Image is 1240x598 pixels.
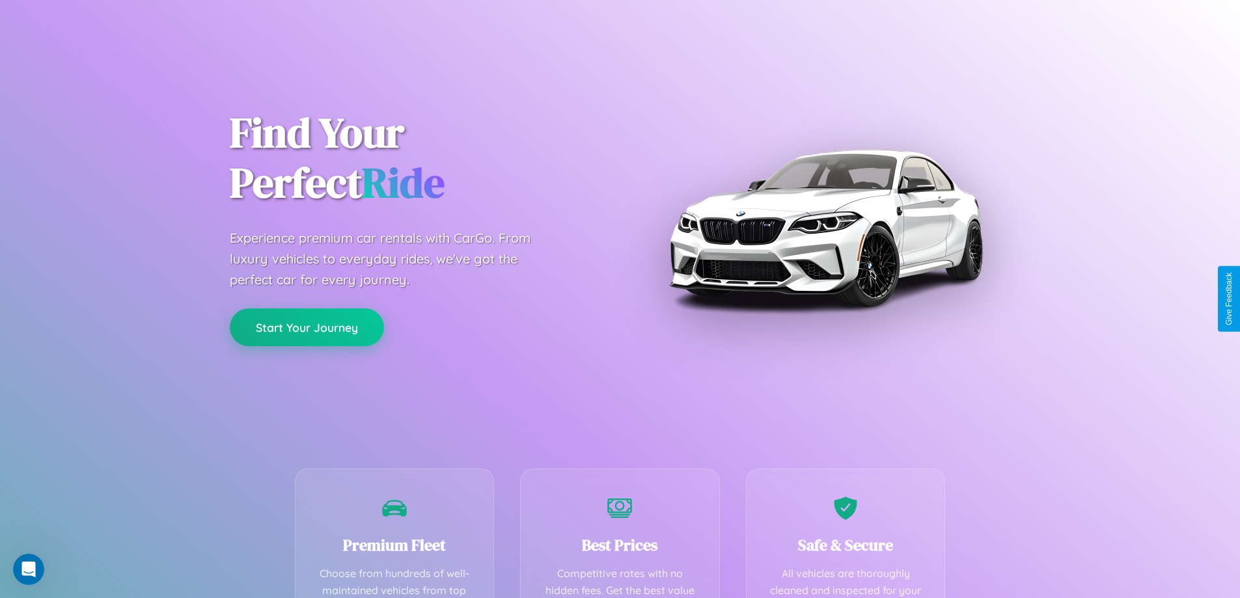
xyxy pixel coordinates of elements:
iframe: Intercom live chat [13,554,44,585]
h3: Best Prices [540,534,700,556]
h3: Safe & Secure [766,534,926,556]
div: Give Feedback [1224,273,1233,325]
img: Premium BMW car rental vehicle [663,65,988,390]
h3: Premium Fleet [315,534,475,556]
h1: Find Your Perfect [230,108,601,208]
span: Ride [362,154,445,211]
button: Start Your Journey [230,308,384,346]
p: Experience premium car rentals with CarGo. From luxury vehicles to everyday rides, we've got the ... [230,228,555,290]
